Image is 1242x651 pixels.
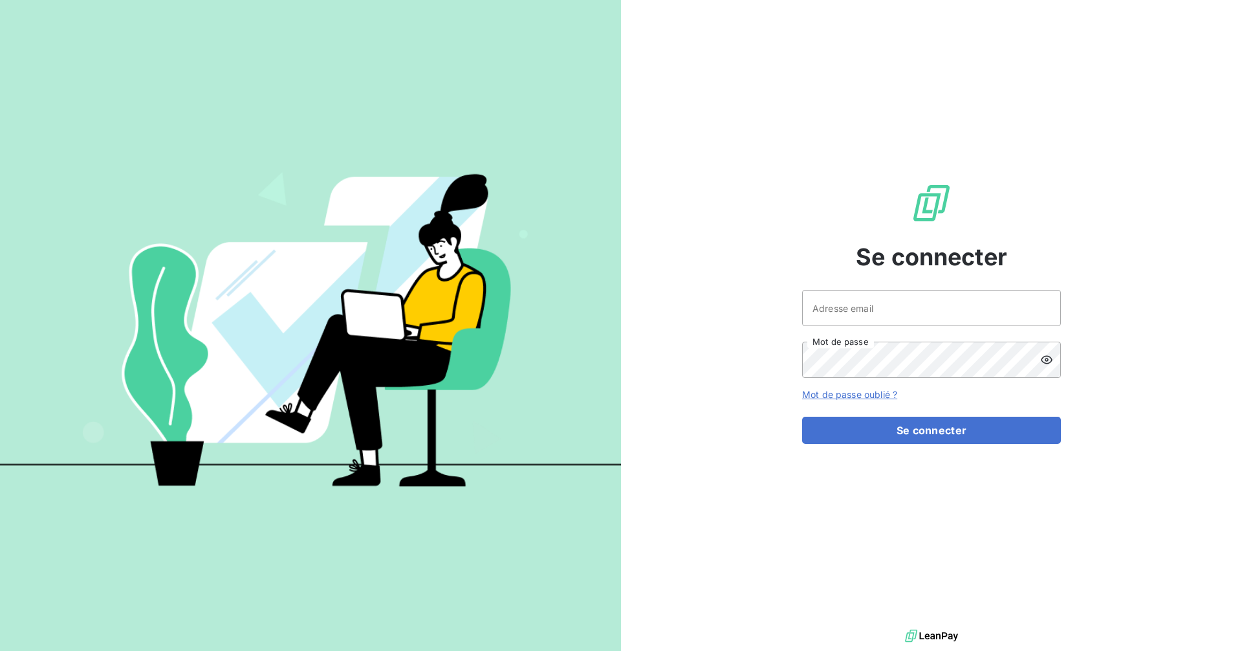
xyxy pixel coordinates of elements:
button: Se connecter [802,417,1061,444]
a: Mot de passe oublié ? [802,389,897,400]
img: Logo LeanPay [911,182,952,224]
span: Se connecter [856,239,1007,274]
img: logo [905,626,958,646]
input: placeholder [802,290,1061,326]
